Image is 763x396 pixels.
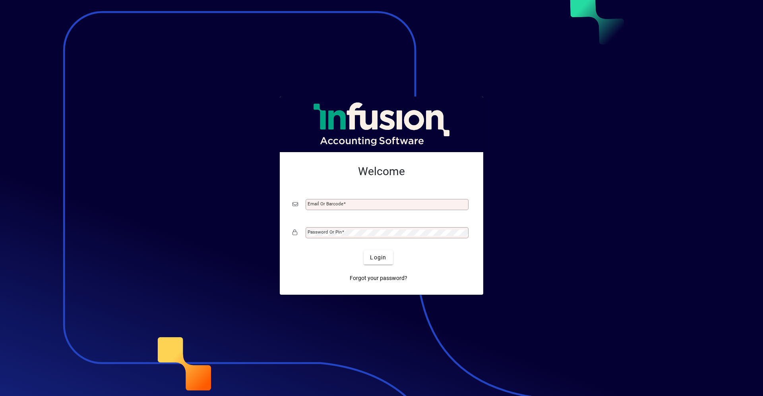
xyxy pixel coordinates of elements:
[308,201,343,207] mat-label: Email or Barcode
[364,250,393,265] button: Login
[370,253,386,262] span: Login
[350,274,407,282] span: Forgot your password?
[347,271,411,285] a: Forgot your password?
[308,229,342,235] mat-label: Password or Pin
[292,165,471,178] h2: Welcome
